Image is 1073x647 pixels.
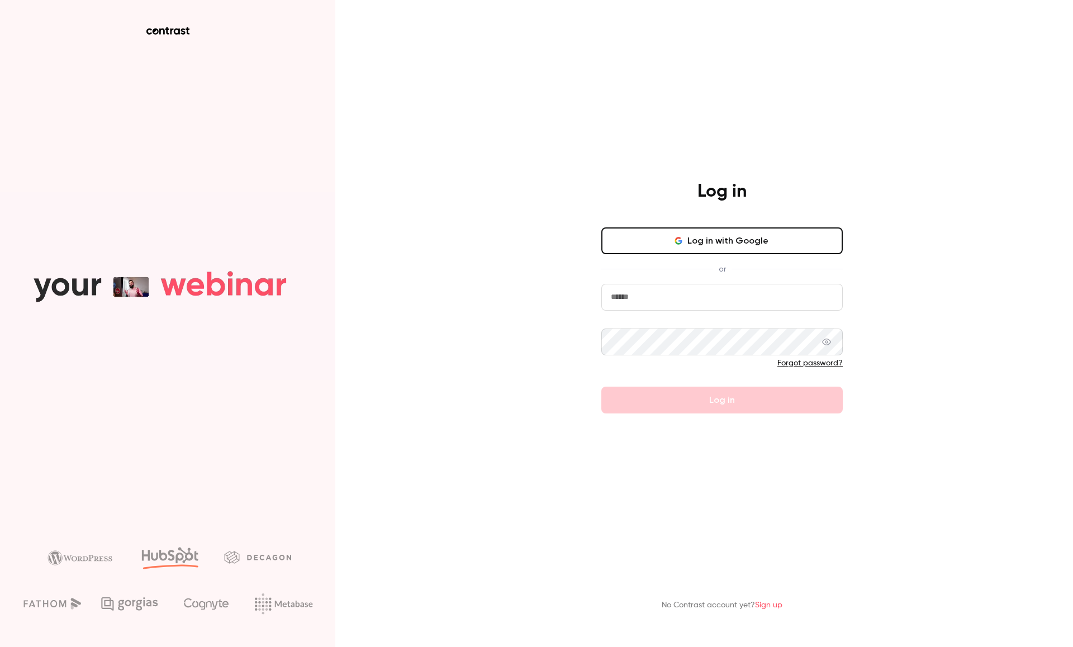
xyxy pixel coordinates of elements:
p: No Contrast account yet? [662,600,782,611]
a: Forgot password? [777,359,843,367]
span: or [713,263,732,275]
button: Log in with Google [601,227,843,254]
a: Sign up [755,601,782,609]
h4: Log in [697,180,747,203]
img: decagon [224,551,291,563]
